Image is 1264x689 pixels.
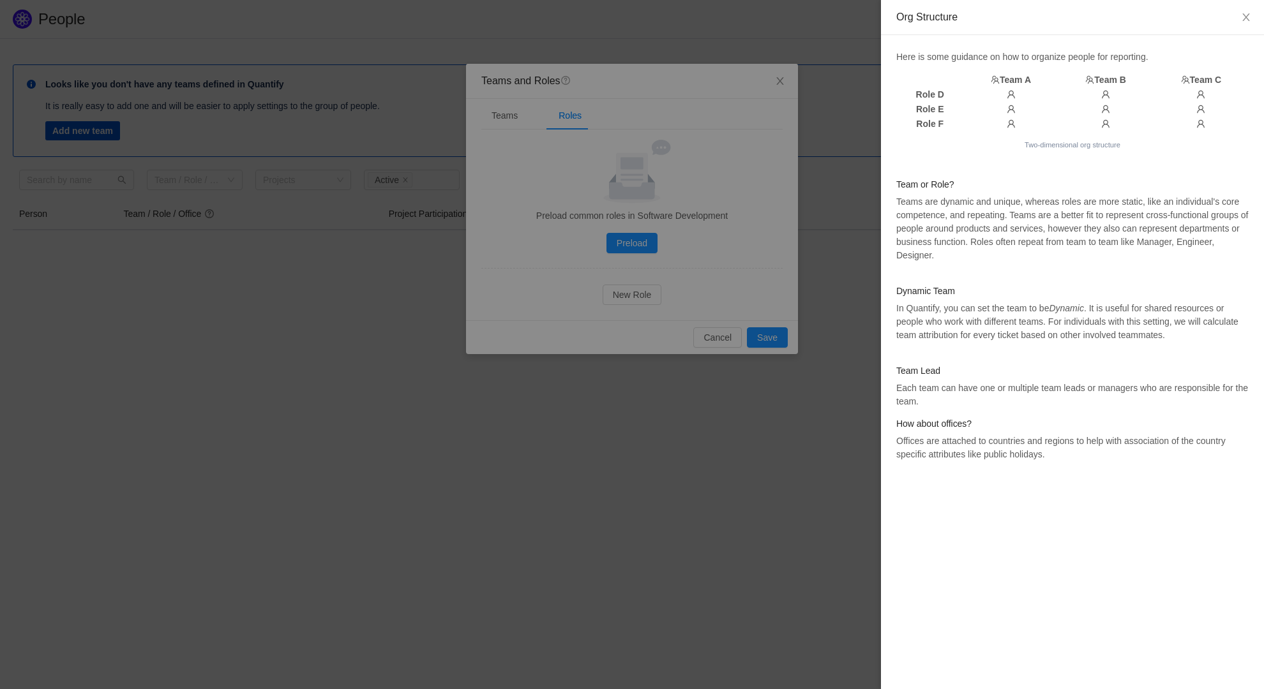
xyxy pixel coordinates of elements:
h4: How about offices? [896,417,1249,430]
th: Role F [896,117,964,131]
i: icon: user [1101,90,1110,99]
i: icon: team [1085,75,1094,84]
th: Team C [1154,73,1249,87]
i: icon: user [1101,119,1110,128]
h4: Dynamic Team [896,285,1249,297]
p: Offices are attached to countries and regions to help with association of the country specific at... [896,434,1249,461]
p: Teams are dynamic and unique, whereas roles are more static, like an individual's core competence... [896,195,1249,262]
th: Team A [964,73,1058,87]
i: icon: user [1196,105,1205,114]
th: Team B [1058,73,1154,87]
p: Each team can have one or multiple team leads or managers who are responsible for the team. [896,382,1249,408]
i: icon: user [1196,119,1205,128]
small: Two-dimensional org structure [1025,141,1120,149]
h4: Team Lead [896,364,1249,377]
h4: Team or Role? [896,178,1249,191]
i: icon: user [1007,105,1016,114]
i: icon: team [991,75,1000,84]
i: icon: user [1196,90,1205,99]
p: In Quantify, you can set the team to be . It is useful for shared resources or people who work wi... [896,302,1249,342]
th: Role D [896,87,964,102]
i: icon: team [1181,75,1190,84]
em: Dynamic [1049,303,1083,313]
i: icon: user [1007,119,1016,128]
div: Org Structure [896,10,1249,24]
i: icon: close [1241,12,1251,22]
i: icon: user [1101,105,1110,114]
th: Role E [896,102,964,117]
p: Here is some guidance on how to organize people for reporting. [896,50,1249,64]
i: icon: user [1007,90,1016,99]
